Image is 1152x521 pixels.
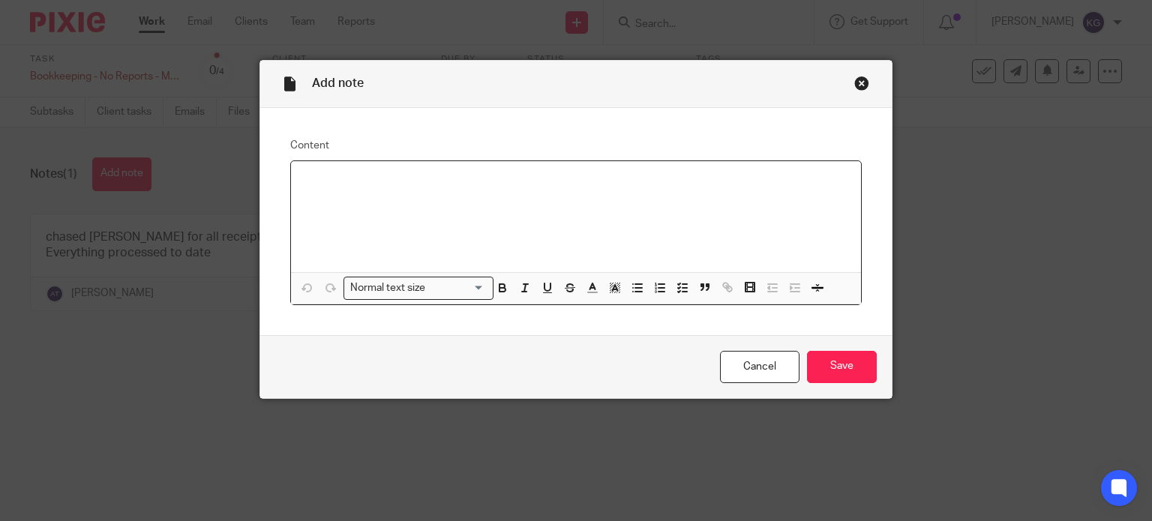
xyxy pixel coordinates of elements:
div: Close this dialog window [854,76,869,91]
input: Search for option [430,280,484,296]
span: Normal text size [347,280,429,296]
input: Save [807,351,877,383]
label: Content [290,138,862,153]
a: Cancel [720,351,799,383]
span: Add note [312,77,364,89]
div: Search for option [343,277,493,300]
